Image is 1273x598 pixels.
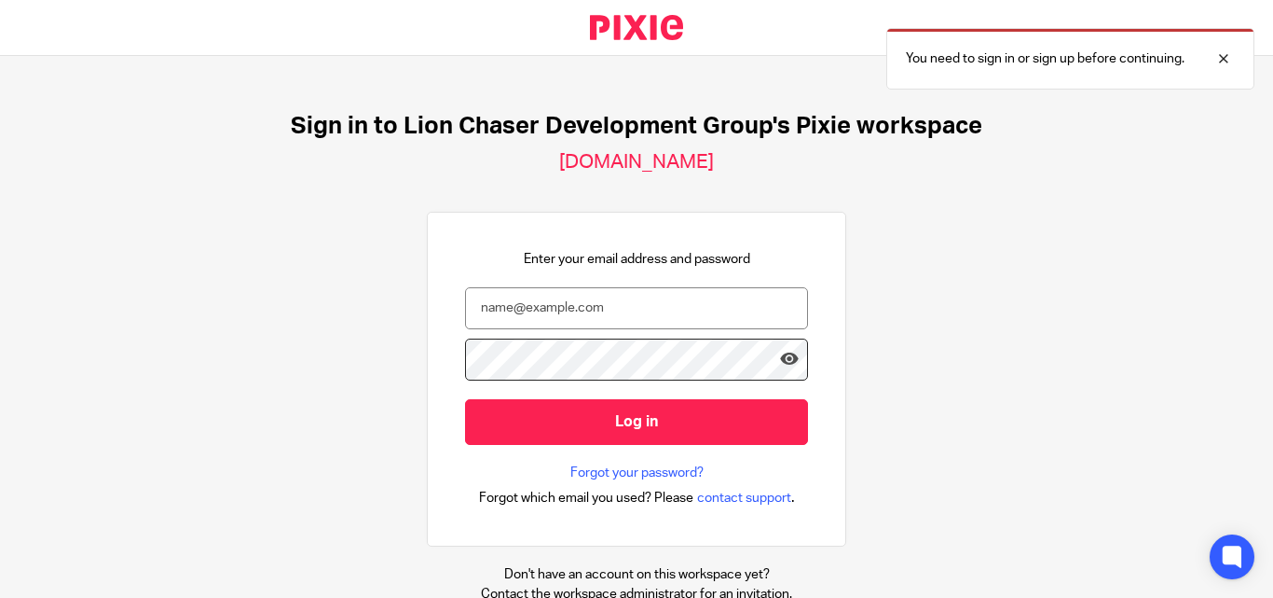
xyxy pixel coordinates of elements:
a: Forgot your password? [570,464,704,482]
input: Log in [465,399,808,445]
div: . [479,487,795,508]
span: Forgot which email you used? Please [479,489,693,508]
input: name@example.com [465,287,808,329]
span: contact support [697,489,791,508]
h1: Sign in to Lion Chaser Development Group's Pixie workspace [291,112,982,141]
p: You need to sign in or sign up before continuing. [906,49,1184,68]
h2: [DOMAIN_NAME] [559,150,714,174]
p: Enter your email address and password [524,250,750,269]
p: Don't have an account on this workspace yet? [481,565,792,584]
